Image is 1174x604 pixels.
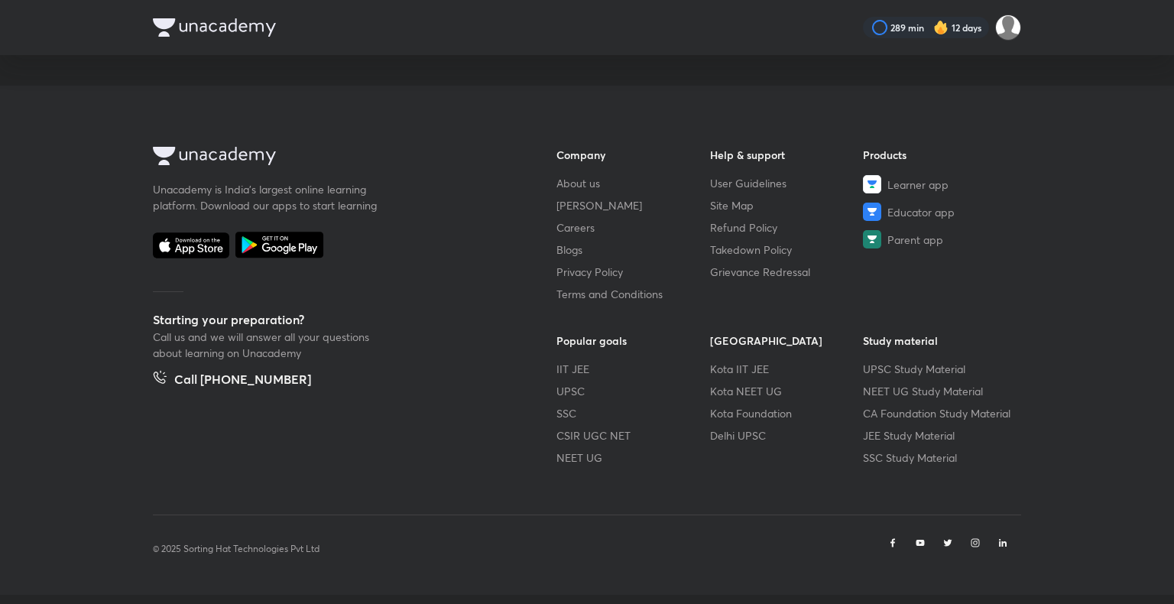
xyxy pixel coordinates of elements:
a: Refund Policy [710,219,864,235]
h6: Products [863,147,1017,163]
img: streak [933,20,949,35]
h5: Starting your preparation? [153,310,508,329]
a: NEET UG [556,450,710,466]
a: Terms and Conditions [556,286,710,302]
a: SSC [556,405,710,421]
a: Educator app [863,203,1017,221]
a: About us [556,175,710,191]
p: Call us and we will answer all your questions about learning on Unacademy [153,329,382,361]
a: [PERSON_NAME] [556,197,710,213]
img: Educator app [863,203,881,221]
a: IIT JEE [556,361,710,377]
h6: [GEOGRAPHIC_DATA] [710,333,864,349]
h6: Company [556,147,710,163]
img: Aparna Dubey [995,15,1021,41]
a: Grievance Redressal [710,264,864,280]
p: © 2025 Sorting Hat Technologies Pvt Ltd [153,542,319,556]
a: User Guidelines [710,175,864,191]
a: UPSC [556,383,710,399]
img: Company Logo [153,147,276,165]
a: CA Foundation Study Material [863,405,1017,421]
a: Blogs [556,242,710,258]
p: Unacademy is India’s largest online learning platform. Download our apps to start learning [153,181,382,213]
a: Delhi UPSC [710,427,864,443]
span: Parent app [887,232,943,248]
a: SSC Study Material [863,450,1017,466]
img: Parent app [863,230,881,248]
a: Site Map [710,197,864,213]
span: Learner app [887,177,949,193]
a: Takedown Policy [710,242,864,258]
a: Kota NEET UG [710,383,864,399]
img: Learner app [863,175,881,193]
a: NEET UG Study Material [863,383,1017,399]
a: JEE Study Material [863,427,1017,443]
a: Learner app [863,175,1017,193]
img: Company Logo [153,18,276,37]
a: Kota IIT JEE [710,361,864,377]
h6: Popular goals [556,333,710,349]
a: CSIR UGC NET [556,427,710,443]
h6: Help & support [710,147,864,163]
h6: Study material [863,333,1017,349]
a: Careers [556,219,710,235]
a: Kota Foundation [710,405,864,421]
a: Call [PHONE_NUMBER] [153,370,311,391]
a: Parent app [863,230,1017,248]
span: Careers [556,219,595,235]
a: UPSC Study Material [863,361,1017,377]
h5: Call [PHONE_NUMBER] [174,370,311,391]
a: Company Logo [153,147,508,169]
a: Privacy Policy [556,264,710,280]
span: Educator app [887,204,955,220]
